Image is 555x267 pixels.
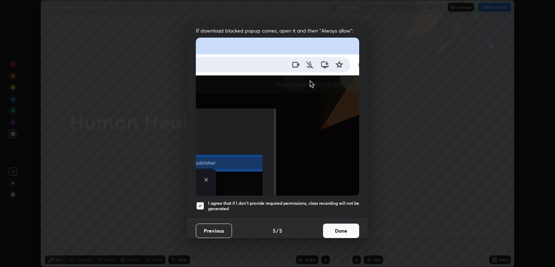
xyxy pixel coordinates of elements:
[273,227,276,234] h4: 5
[196,224,232,238] button: Previous
[323,224,359,238] button: Done
[276,227,279,234] h4: /
[279,227,282,234] h4: 5
[196,27,359,34] span: If download blocked popup comes, open it and then "Always allow":
[208,200,359,212] h5: I agree that if I don't provide required permissions, class recording will not be generated
[196,38,359,196] img: downloads-permission-blocked.gif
